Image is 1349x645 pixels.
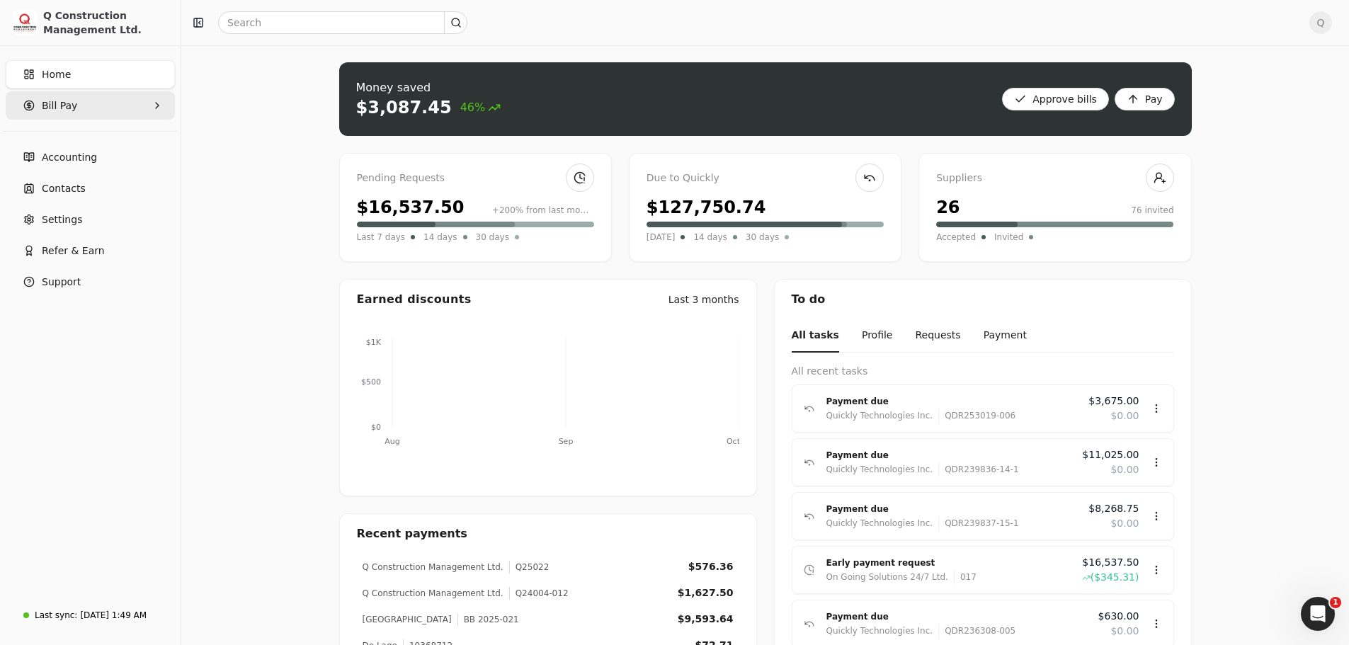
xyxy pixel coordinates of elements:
[792,364,1174,379] div: All recent tasks
[363,561,503,573] div: Q Construction Management Ltd.
[668,292,739,307] div: Last 3 months
[42,212,82,227] span: Settings
[6,603,175,628] a: Last sync:[DATE] 1:49 AM
[1110,624,1139,639] span: $0.00
[6,91,175,120] button: Bill Pay
[1088,501,1139,516] span: $8,268.75
[42,150,97,165] span: Accounting
[1110,516,1139,531] span: $0.00
[457,613,519,626] div: BB 2025-021
[218,11,467,34] input: Search
[361,377,381,387] tspan: $500
[826,570,948,584] div: On Going Solutions 24/7 Ltd.
[1082,555,1139,570] span: $16,537.50
[509,587,569,600] div: Q24004-012
[42,181,86,196] span: Contacts
[826,409,933,423] div: Quickly Technologies Inc.
[862,319,893,353] button: Profile
[1098,609,1139,624] span: $630.00
[1082,447,1139,462] span: $11,025.00
[357,171,594,186] div: Pending Requests
[938,409,1015,423] div: QDR253019-006
[1131,204,1173,217] div: 76 invited
[688,559,734,574] div: $576.36
[476,230,509,244] span: 30 days
[826,624,933,638] div: Quickly Technologies Inc.
[6,174,175,202] a: Contacts
[357,291,472,308] div: Earned discounts
[792,319,839,353] button: All tasks
[6,60,175,89] a: Home
[35,609,77,622] div: Last sync:
[42,275,81,290] span: Support
[492,204,594,217] div: +200% from last month
[12,10,38,35] img: 3171ca1f-602b-4dfe-91f0-0ace091e1481.jpeg
[693,230,727,244] span: 14 days
[678,586,734,600] div: $1,627.50
[365,338,381,347] tspan: $1K
[1002,88,1109,110] button: Approve bills
[423,230,457,244] span: 14 days
[357,195,465,220] div: $16,537.50
[915,319,960,353] button: Requests
[43,8,169,37] div: Q Construction Management Ltd.
[746,230,779,244] span: 30 days
[1110,462,1139,477] span: $0.00
[647,230,676,244] span: [DATE]
[42,67,71,82] span: Home
[826,462,933,476] div: Quickly Technologies Inc.
[936,171,1173,186] div: Suppliers
[340,514,756,554] div: Recent payments
[984,319,1027,353] button: Payment
[938,462,1018,476] div: QDR239836-14-1
[826,556,1071,570] div: Early payment request
[6,268,175,296] button: Support
[1110,409,1139,423] span: $0.00
[647,171,884,186] div: Due to Quickly
[775,280,1191,319] div: To do
[826,516,933,530] div: Quickly Technologies Inc.
[994,230,1023,244] span: Invited
[460,99,501,116] span: 46%
[42,98,77,113] span: Bill Pay
[826,394,1078,409] div: Payment due
[558,437,573,446] tspan: Sep
[1309,11,1332,34] button: Q
[1115,88,1175,110] button: Pay
[42,244,105,258] span: Refer & Earn
[1091,570,1139,585] span: ($345.31)
[356,96,452,119] div: $3,087.45
[6,143,175,171] a: Accounting
[647,195,766,220] div: $127,750.74
[954,570,977,584] div: 017
[1301,597,1335,631] iframe: Intercom live chat
[678,612,734,627] div: $9,593.64
[363,587,503,600] div: Q Construction Management Ltd.
[726,437,740,446] tspan: Oct
[363,613,452,626] div: [GEOGRAPHIC_DATA]
[6,205,175,234] a: Settings
[356,79,501,96] div: Money saved
[509,561,550,573] div: Q25022
[1088,394,1139,409] span: $3,675.00
[371,423,381,432] tspan: $0
[938,624,1015,638] div: QDR236308-005
[826,502,1078,516] div: Payment due
[357,230,406,244] span: Last 7 days
[80,609,147,622] div: [DATE] 1:49 AM
[1330,597,1341,608] span: 1
[936,230,976,244] span: Accepted
[6,236,175,265] button: Refer & Earn
[826,448,1071,462] div: Payment due
[826,610,1087,624] div: Payment due
[936,195,960,220] div: 26
[938,516,1018,530] div: QDR239837-15-1
[385,437,399,446] tspan: Aug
